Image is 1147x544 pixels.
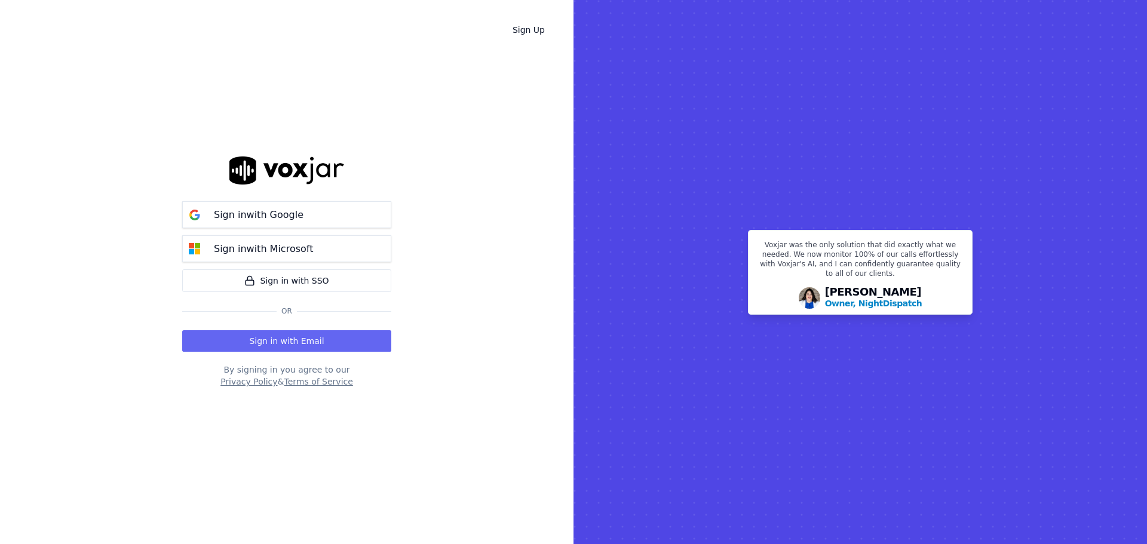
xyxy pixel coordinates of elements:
a: Sign in with SSO [182,269,391,292]
img: logo [229,156,344,185]
button: Sign in with Email [182,330,391,352]
p: Voxjar was the only solution that did exactly what we needed. We now monitor 100% of our calls ef... [756,240,965,283]
button: Terms of Service [284,376,352,388]
p: Owner, NightDispatch [825,297,922,309]
p: Sign in with Google [214,208,303,222]
button: Sign inwith Microsoft [182,235,391,262]
p: Sign in with Microsoft [214,242,313,256]
img: google Sign in button [183,203,207,227]
div: By signing in you agree to our & [182,364,391,388]
img: microsoft Sign in button [183,237,207,261]
button: Privacy Policy [220,376,277,388]
span: Or [277,306,297,316]
button: Sign inwith Google [182,201,391,228]
a: Sign Up [503,19,554,41]
img: Avatar [799,287,820,309]
div: [PERSON_NAME] [825,287,922,309]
